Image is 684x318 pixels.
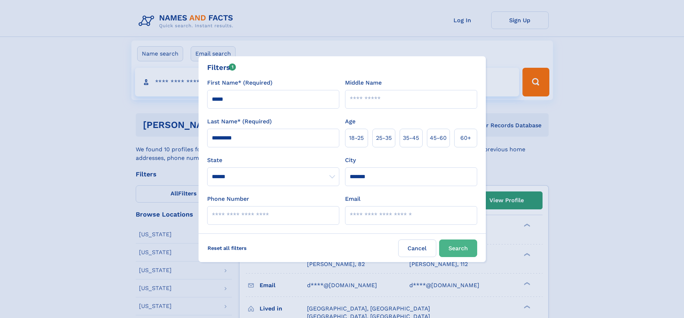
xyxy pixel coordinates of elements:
label: Age [345,117,355,126]
label: Reset all filters [203,239,251,257]
span: 25‑35 [376,134,392,142]
span: 35‑45 [403,134,419,142]
label: Phone Number [207,195,249,203]
label: Last Name* (Required) [207,117,272,126]
span: 60+ [460,134,471,142]
label: State [207,156,339,165]
label: First Name* (Required) [207,79,273,87]
label: City [345,156,356,165]
label: Email [345,195,360,203]
label: Middle Name [345,79,382,87]
div: Filters [207,62,236,73]
label: Cancel [398,239,436,257]
span: 18‑25 [349,134,364,142]
button: Search [439,239,477,257]
span: 45‑60 [430,134,447,142]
